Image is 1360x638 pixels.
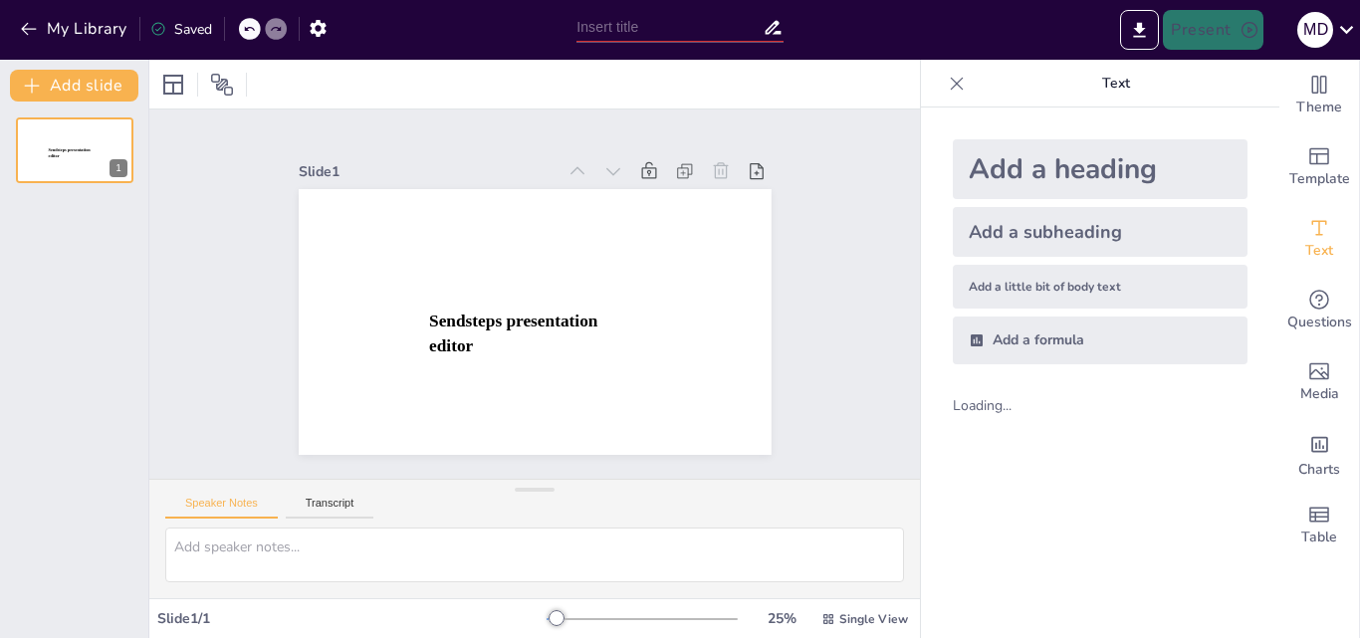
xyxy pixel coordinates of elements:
[110,159,127,177] div: 1
[429,312,597,354] span: Sendsteps presentation editor
[1297,10,1333,50] button: M d
[953,139,1247,199] div: Add a heading
[1279,131,1359,203] div: Add ready made slides
[839,611,908,627] span: Single View
[1300,383,1339,405] span: Media
[758,609,805,628] div: 25 %
[150,20,212,39] div: Saved
[299,162,557,181] div: Slide 1
[1120,10,1159,50] button: Export to PowerPoint
[1279,346,1359,418] div: Add images, graphics, shapes or video
[16,117,133,183] div: Sendsteps presentation editor1
[1296,97,1342,118] span: Theme
[953,317,1247,364] div: Add a formula
[953,207,1247,257] div: Add a subheading
[1289,168,1350,190] span: Template
[286,497,374,519] button: Transcript
[1298,459,1340,481] span: Charts
[157,69,189,101] div: Layout
[1279,418,1359,490] div: Add charts and graphs
[1305,240,1333,262] span: Text
[210,73,234,97] span: Position
[157,609,547,628] div: Slide 1 / 1
[1297,12,1333,48] div: M d
[1279,203,1359,275] div: Add text boxes
[1287,312,1352,333] span: Questions
[49,148,91,159] span: Sendsteps presentation editor
[953,396,1045,415] div: Loading...
[1279,490,1359,561] div: Add a table
[1279,275,1359,346] div: Get real-time input from your audience
[10,70,138,102] button: Add slide
[576,13,763,42] input: Insert title
[1279,60,1359,131] div: Change the overall theme
[1301,527,1337,548] span: Table
[973,60,1259,107] p: Text
[165,497,278,519] button: Speaker Notes
[1163,10,1262,50] button: Present
[953,265,1247,309] div: Add a little bit of body text
[15,13,135,45] button: My Library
